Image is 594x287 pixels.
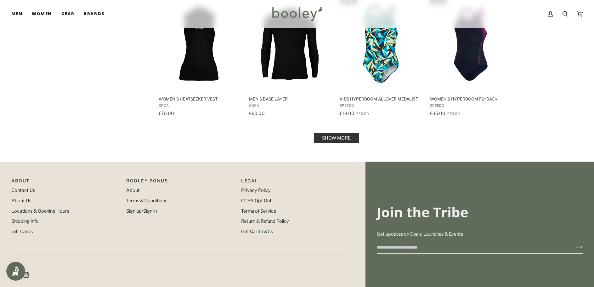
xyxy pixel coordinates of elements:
[17,37,22,42] img: tab_domain_overview_orange.svg
[10,10,15,15] img: logo_orange.svg
[70,37,106,41] div: Keywords by Traffic
[314,133,359,143] a: Show more
[377,204,583,221] h3: Join the Tribe
[566,242,583,252] button: Join
[11,198,31,204] a: About Us
[241,208,276,214] a: Terms of Service
[126,208,157,214] a: Sign up/Sign in
[10,16,15,21] img: website_grey.svg
[11,229,33,234] a: Gift Cards
[377,242,566,253] input: your-email@example.com
[429,3,512,86] img: Speedo Women's HyperBoom Flyback Navy / Purple - Booley Galway
[11,187,35,193] a: Contact Us
[339,3,422,86] img: Speedo Kids Hyperboom Allover Medalist Blue / Navy - Booley Galway
[340,103,421,108] span: Speedo
[241,198,272,204] a: CCPA Opt Out
[63,37,68,42] img: tab_keywords_by_traffic_grey.svg
[249,96,331,102] span: Men's Base Layer
[11,218,39,224] a: Shipping Info
[84,11,105,17] span: Brands
[61,11,75,17] span: Gear
[430,96,512,102] span: Women's HyperBoom Flyback
[249,111,265,116] span: €60.00
[159,111,174,116] span: €70.00
[11,177,120,187] p: Pipeline_Footer Main
[356,112,369,116] span: €30.00
[159,96,240,102] span: Women's Heatseeker Vest
[249,103,331,108] span: Orca
[24,37,56,41] div: Domain Overview
[32,11,52,17] span: Women
[377,231,583,238] p: Get updates on Deals, Launches & Events
[430,111,445,116] span: €35.00
[16,16,69,21] div: Domain: [DOMAIN_NAME]
[159,103,240,108] span: Orca
[340,96,421,102] span: Kids HyperBoom Allover Medalist
[248,3,331,86] img: Orca Men's Base Layer Black - Booley Galway
[447,112,460,116] span: €50.00
[126,187,140,193] a: About
[6,262,25,281] iframe: Button to open loyalty program pop-up
[11,11,22,17] span: Men
[11,208,69,214] a: Locations & Opening Hours
[159,135,514,141] div: Pagination
[430,103,512,108] span: Speedo
[126,198,167,204] a: Terms & Conditions
[241,218,289,224] a: Return & Refund Policy
[126,177,235,187] p: Booley Bonus
[241,229,273,234] a: Gift Card T&Cs
[158,3,241,86] img: Orca Women's Heatseeker Vest Black - Booley Galway
[18,10,31,15] div: v 4.0.25
[241,177,350,187] p: Pipeline_Footer Sub
[340,111,354,116] span: €18.00
[269,5,325,23] img: Booley
[241,187,271,193] a: Privacy Policy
